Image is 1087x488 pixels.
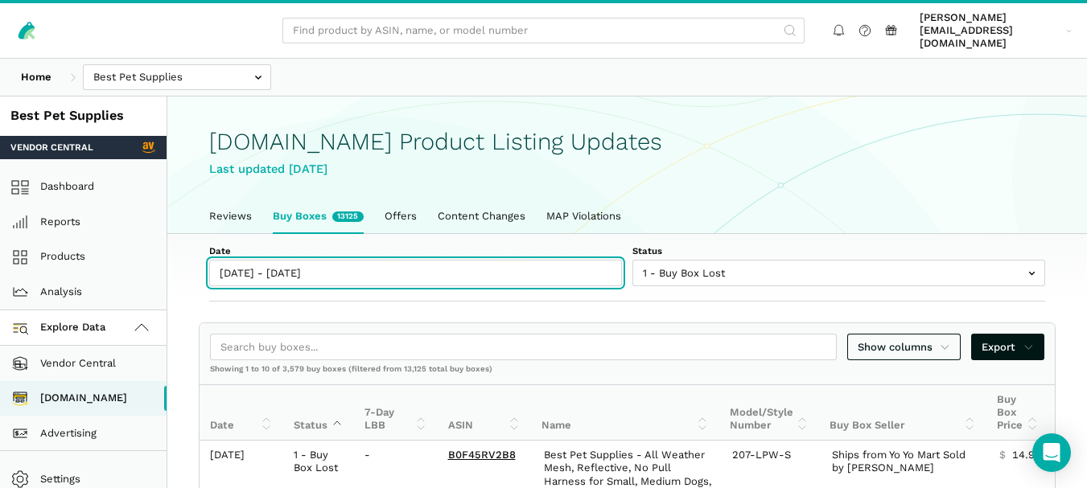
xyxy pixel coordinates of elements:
label: Date [209,244,622,257]
th: ASIN: activate to sort column ascending [438,385,531,441]
th: 7-Day LBB : activate to sort column ascending [354,385,438,441]
div: Showing 1 to 10 of 3,579 buy boxes (filtered from 13,125 total buy boxes) [200,363,1055,384]
a: [PERSON_NAME][EMAIL_ADDRESS][DOMAIN_NAME] [915,9,1077,53]
div: Last updated [DATE] [209,160,1045,178]
span: Explore Data [16,318,106,338]
a: MAP Violations [536,199,632,233]
label: Status [632,244,1045,257]
a: Reviews [199,199,262,233]
div: Best Pet Supplies [10,107,156,125]
th: Model/Style Number: activate to sort column ascending [719,385,820,441]
a: Home [10,64,62,91]
div: Open Intercom Messenger [1032,433,1071,472]
span: New buy boxes in the last week [332,211,364,222]
span: $ [999,449,1006,461]
th: Name: activate to sort column ascending [531,385,719,441]
th: Date: activate to sort column ascending [200,385,283,441]
span: Show columns [858,339,951,355]
h1: [DOMAIN_NAME] Product Listing Updates [209,129,1045,155]
input: Find product by ASIN, name, or model number [282,18,805,44]
input: Search buy boxes... [210,334,837,360]
th: Buy Box Price: activate to sort column ascending [986,385,1049,441]
a: Content Changes [427,199,536,233]
input: Best Pet Supplies [83,64,271,91]
input: 1 - Buy Box Lost [632,260,1045,286]
span: Vendor Central [10,141,93,154]
a: Show columns [847,334,961,360]
span: 14.99 [1012,449,1041,461]
th: Buy Box Seller: activate to sort column ascending [819,385,986,441]
span: [PERSON_NAME][EMAIL_ADDRESS][DOMAIN_NAME] [920,11,1060,51]
a: Buy Boxes13125 [262,199,374,233]
th: Status: activate to sort column descending [283,385,354,441]
span: Export [982,339,1034,355]
a: Export [971,334,1044,360]
a: Offers [374,199,427,233]
a: B0F45RV2B8 [448,449,516,461]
